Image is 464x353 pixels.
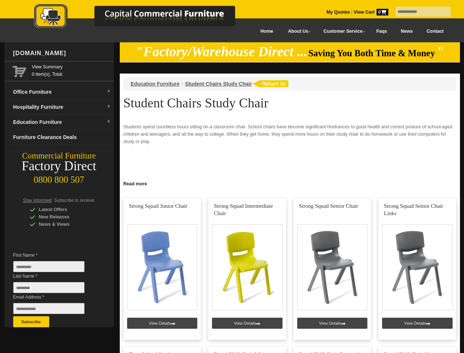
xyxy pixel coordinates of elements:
div: Commercial Furniture [4,151,114,161]
a: News [394,23,420,40]
div: New Releases [30,213,100,221]
a: Hospitality Furnituredropdown [10,100,114,115]
img: return to [252,80,288,87]
span: First Name * [13,252,96,259]
button: Subscribe [13,316,49,327]
em: "Factory/Warehouse Direct ... [136,44,307,59]
a: View Cart0 [352,10,388,15]
span: 0 item(s), Total: [32,63,111,77]
a: Click to read more [120,178,460,188]
span: Subscribe to receive: [54,198,95,203]
span: Last Name * [13,272,96,280]
input: Last Name * [13,282,84,293]
h1: Student Chairs Study Chair [123,96,456,110]
a: My Quotes [327,10,350,15]
img: dropdown [107,89,111,94]
div: Factory Direct [4,161,114,171]
strong: View Cart [354,10,388,15]
span: Saving You Both Time & Money [308,48,435,58]
img: dropdown [107,104,111,109]
a: Education Furniture [131,81,180,87]
a: Office Furnituredropdown [10,85,114,100]
div: 0800 800 507 [4,171,114,185]
div: [DOMAIN_NAME] [10,42,114,64]
img: dropdown [107,120,111,124]
div: News & Views [30,221,100,228]
a: Furniture Clearance Deals [10,130,114,145]
a: Education Furnituredropdown [10,115,114,130]
a: Student Chairs Study Chair [185,81,252,87]
li: › [181,80,183,88]
a: Capital Commercial Furniture Logo [14,4,271,33]
div: Latest Offers [30,206,100,213]
a: Faqs [370,23,394,40]
img: Capital Commercial Furniture Logo [14,4,271,31]
span: Stay Informed [23,198,52,203]
a: Customer Service [315,23,369,40]
em: " [436,44,444,59]
a: Contact [420,23,450,40]
a: View Summary [32,63,111,71]
span: 0 [377,9,388,15]
span: Email Address * [13,293,96,301]
input: First Name * [13,261,84,272]
input: Email Address * [13,303,84,314]
a: About Us [280,23,315,40]
p: Students spend countless hours sitting on a classroom chair. School chairs have become significan... [123,123,456,145]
